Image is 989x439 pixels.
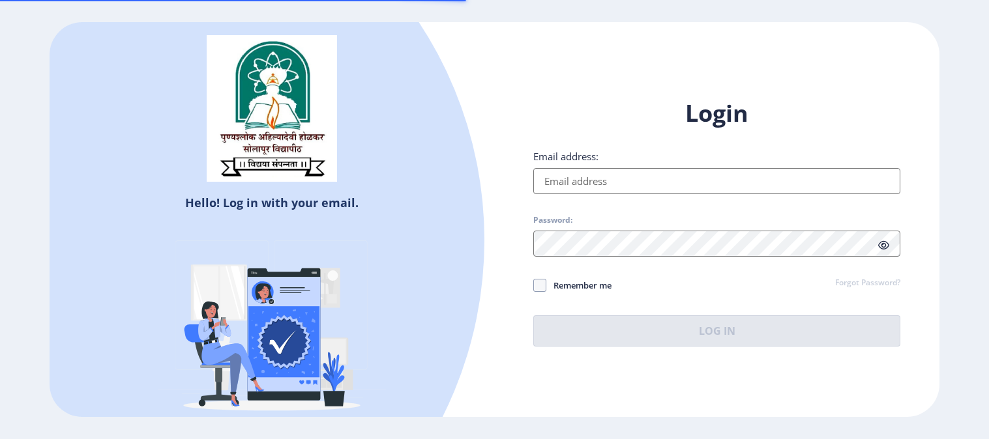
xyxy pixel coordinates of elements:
[207,35,337,182] img: sulogo.png
[533,168,900,194] input: Email address
[533,98,900,129] h1: Login
[533,150,598,163] label: Email address:
[533,315,900,347] button: Log In
[546,277,612,293] span: Remember me
[533,215,572,225] label: Password:
[835,277,900,289] a: Forgot Password?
